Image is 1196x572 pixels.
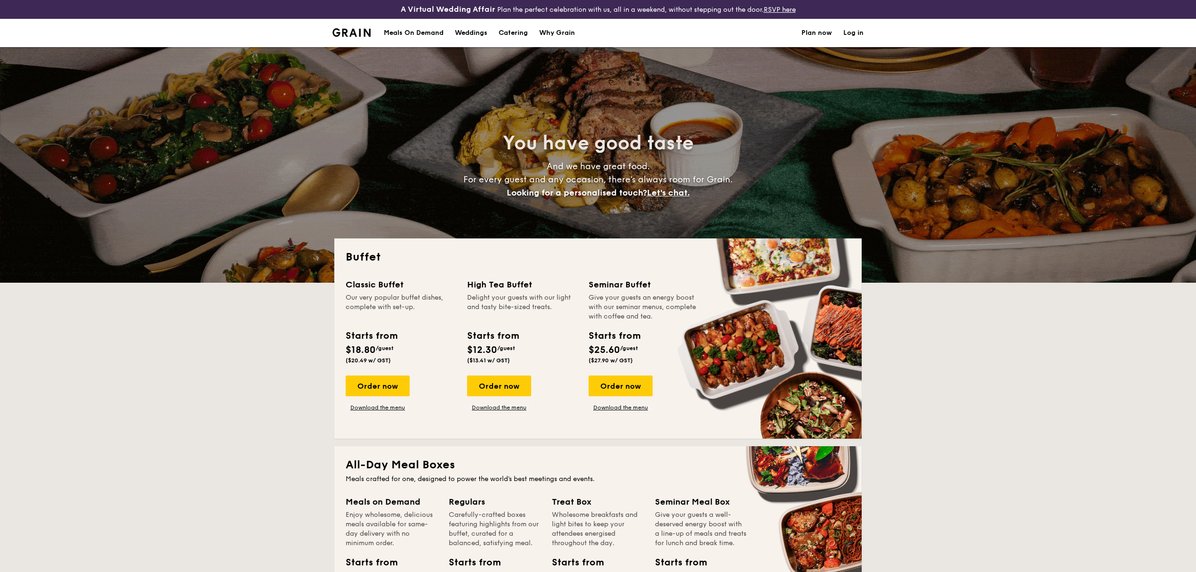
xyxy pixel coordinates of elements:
[467,293,577,321] div: Delight your guests with our light and tasty bite-sized treats.
[467,344,497,356] span: $12.30
[346,510,437,548] div: Enjoy wholesome, delicious meals available for same-day delivery with no minimum order.
[589,293,699,321] div: Give your guests an energy boost with our seminar menus, complete with coffee and tea.
[497,345,515,351] span: /guest
[449,495,541,508] div: Regulars
[552,510,644,548] div: Wholesome breakfasts and light bites to keep your attendees energised throughout the day.
[467,329,518,343] div: Starts from
[589,329,640,343] div: Starts from
[533,19,581,47] a: Why Grain
[346,376,410,396] div: Order now
[449,19,493,47] a: Weddings
[764,6,796,14] a: RSVP here
[449,556,491,570] div: Starts from
[346,458,850,473] h2: All-Day Meal Boxes
[384,19,444,47] div: Meals On Demand
[346,250,850,265] h2: Buffet
[346,344,376,356] span: $18.80
[463,161,733,198] span: And we have great food. For every guest and any occasion, there’s always room for Grain.
[455,19,487,47] div: Weddings
[327,4,869,15] div: Plan the perfect celebration with us, all in a weekend, without stepping out the door.
[346,293,456,321] div: Our very popular buffet dishes, complete with set-up.
[507,188,647,198] span: Looking for a personalised touch?
[346,495,437,508] div: Meals on Demand
[346,329,397,343] div: Starts from
[346,278,456,291] div: Classic Buffet
[589,376,653,396] div: Order now
[346,404,410,411] a: Download the menu
[467,357,510,364] span: ($13.41 w/ GST)
[589,404,653,411] a: Download the menu
[539,19,575,47] div: Why Grain
[647,188,690,198] span: Let's chat.
[449,510,541,548] div: Carefully-crafted boxes featuring highlights from our buffet, curated for a balanced, satisfying ...
[346,556,388,570] div: Starts from
[332,28,371,37] a: Logotype
[655,556,697,570] div: Starts from
[378,19,449,47] a: Meals On Demand
[346,357,391,364] span: ($20.49 w/ GST)
[552,495,644,508] div: Treat Box
[467,404,531,411] a: Download the menu
[376,345,394,351] span: /guest
[655,510,747,548] div: Give your guests a well-deserved energy boost with a line-up of meals and treats for lunch and br...
[467,376,531,396] div: Order now
[801,19,832,47] a: Plan now
[503,132,694,155] span: You have good taste
[346,474,850,484] div: Meals crafted for one, designed to power the world's best meetings and events.
[589,278,699,291] div: Seminar Buffet
[589,344,620,356] span: $25.60
[499,19,528,47] h1: Catering
[843,19,864,47] a: Log in
[552,556,594,570] div: Starts from
[401,4,495,15] h4: A Virtual Wedding Affair
[589,357,633,364] span: ($27.90 w/ GST)
[332,28,371,37] img: Grain
[655,495,747,508] div: Seminar Meal Box
[493,19,533,47] a: Catering
[620,345,638,351] span: /guest
[467,278,577,291] div: High Tea Buffet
